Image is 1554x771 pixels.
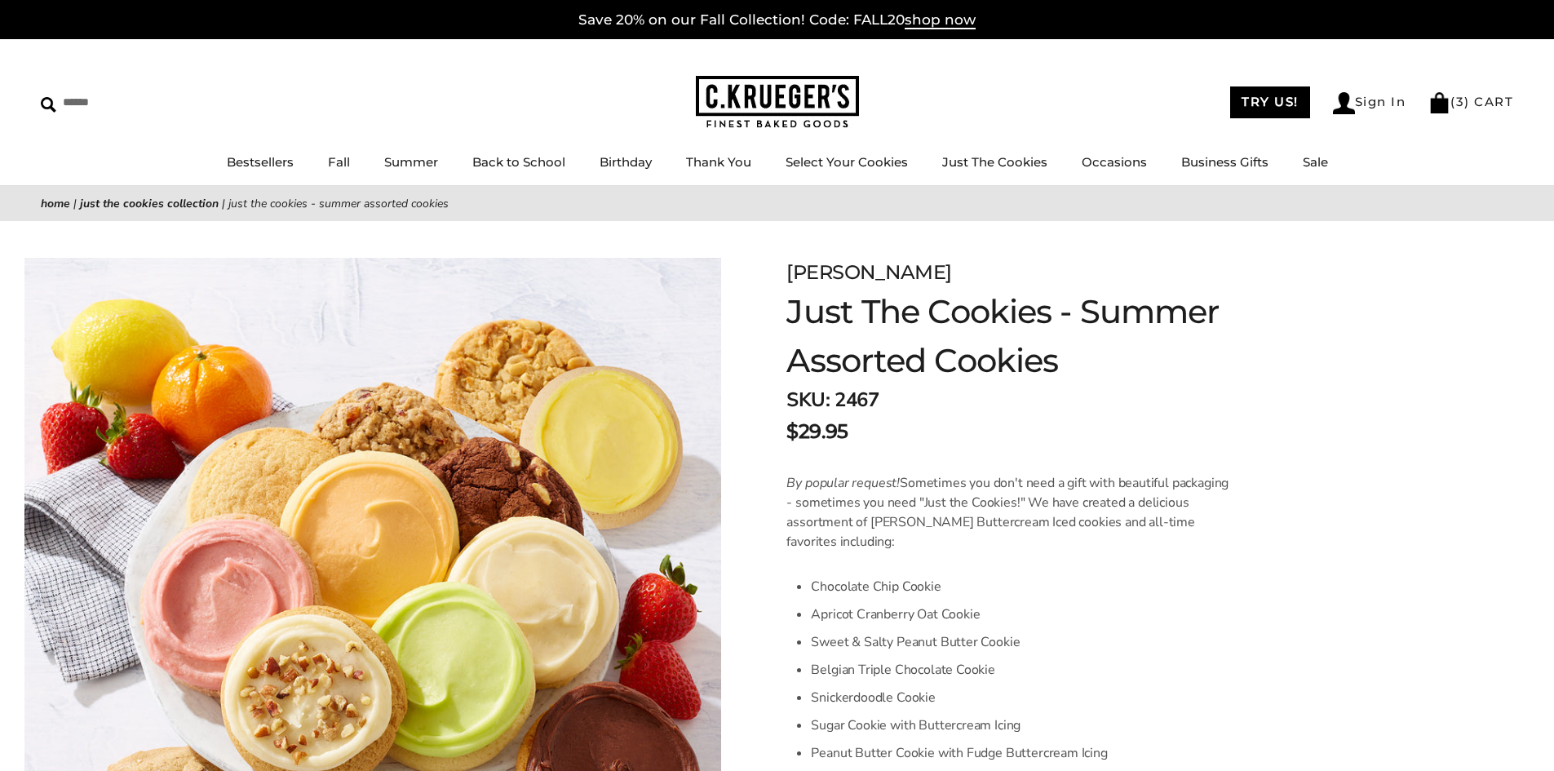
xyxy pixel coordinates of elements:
a: Birthday [600,154,652,170]
img: Bag [1428,92,1450,113]
img: C.KRUEGER'S [696,76,859,129]
li: Sweet & Salty Peanut Butter Cookie [811,628,1233,656]
a: Sign In [1333,92,1406,114]
a: Save 20% on our Fall Collection! Code: FALL20shop now [578,11,976,29]
a: Fall [328,154,350,170]
li: Peanut Butter Cookie with Fudge Buttercream Icing [811,739,1233,767]
nav: breadcrumbs [41,194,1513,213]
img: Search [41,97,56,113]
p: Sometimes you don't need a gift with beautiful packaging - sometimes you need "Just the Cookies!"... [786,473,1233,552]
a: Business Gifts [1181,154,1268,170]
a: Thank You [686,154,751,170]
a: Just the Cookies Collection [80,196,219,211]
span: | [222,196,225,211]
span: 3 [1456,94,1465,109]
a: Summer [384,154,438,170]
li: Sugar Cookie with Buttercream Icing [811,711,1233,739]
a: Back to School [472,154,565,170]
a: Sale [1303,154,1328,170]
input: Search [41,90,235,115]
img: Account [1333,92,1355,114]
li: Snickerdoodle Cookie [811,684,1233,711]
span: | [73,196,77,211]
h1: Just The Cookies - Summer Assorted Cookies [786,287,1307,385]
a: (3) CART [1428,94,1513,109]
a: Occasions [1082,154,1147,170]
li: Apricot Cranberry Oat Cookie [811,600,1233,628]
strong: SKU: [786,387,830,413]
em: By popular request! [786,474,900,492]
a: Bestsellers [227,154,294,170]
span: 2467 [835,387,879,413]
div: [PERSON_NAME] [786,258,1307,287]
li: Belgian Triple Chocolate Cookie [811,656,1233,684]
a: Select Your Cookies [786,154,908,170]
span: shop now [905,11,976,29]
a: TRY US! [1230,86,1310,118]
li: Chocolate Chip Cookie [811,573,1233,600]
span: $29.95 [786,417,848,446]
span: Just The Cookies - Summer Assorted Cookies [228,196,449,211]
a: Home [41,196,70,211]
a: Just The Cookies [942,154,1047,170]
